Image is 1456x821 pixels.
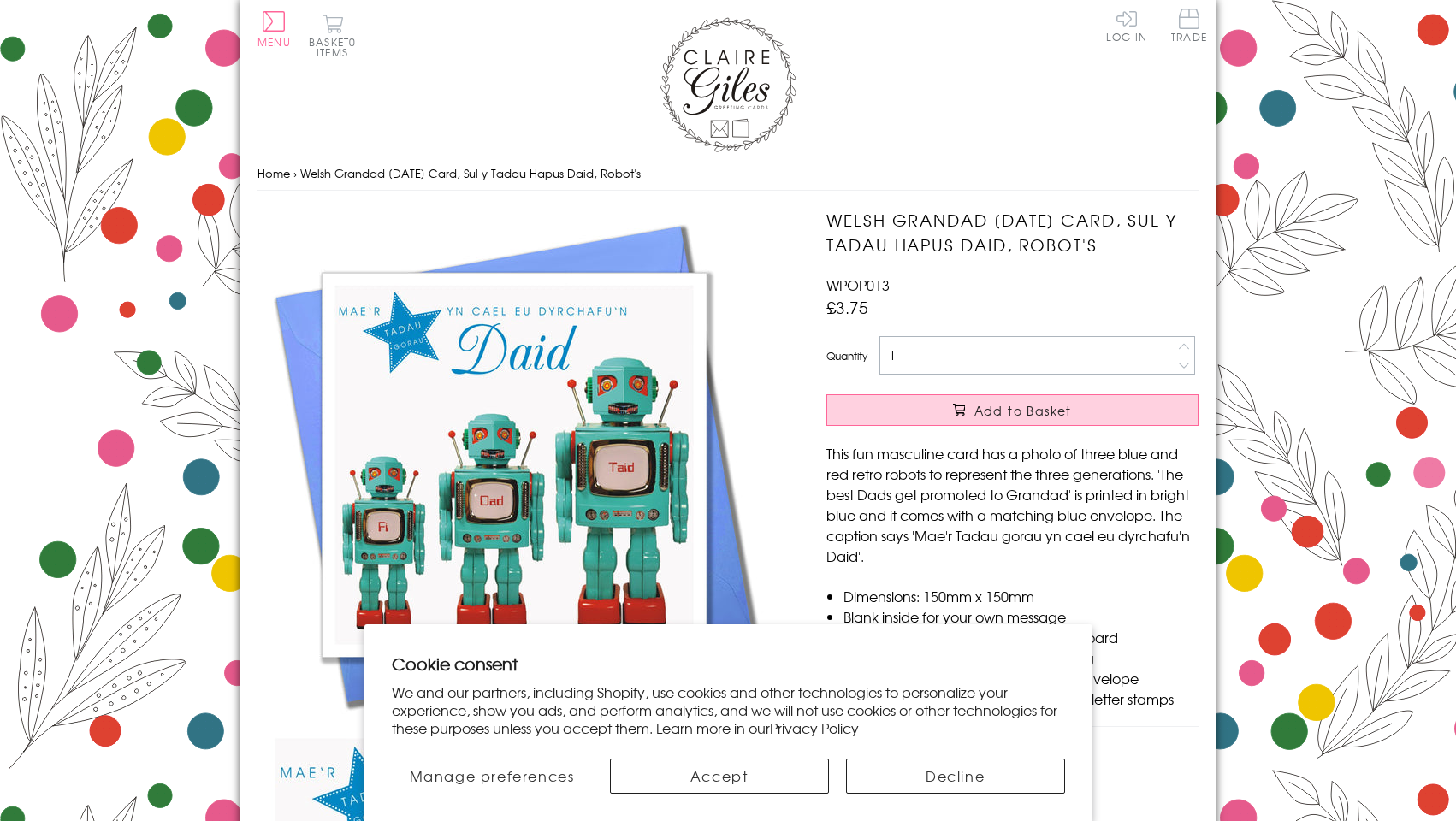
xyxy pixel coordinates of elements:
[660,17,796,152] img: Claire Giles Greetings Cards
[257,208,771,721] img: Welsh Grandad Father's Day Card, Sul y Tadau Hapus Daid, Robot's
[317,34,356,60] span: 0 items
[257,157,1199,192] nav: breadcrumbs
[826,443,1199,566] p: This fun masculine card has a photo of three blue and red retro robots to represent the three gen...
[826,275,890,295] span: WPOP013
[846,759,1065,794] button: Decline
[843,586,1199,606] li: Dimensions: 150mm x 150mm
[1171,9,1207,42] span: Trade
[826,348,867,363] label: Quantity
[391,759,592,794] button: Manage preferences
[826,208,1199,257] h1: Welsh Grandad [DATE] Card, Sul y Tadau Hapus Daid, Robot's
[257,11,291,47] button: Menu
[300,165,641,181] span: Welsh Grandad [DATE] Card, Sul y Tadau Hapus Daid, Robot's
[392,652,1065,676] h2: Cookie consent
[257,34,291,50] span: Menu
[826,295,868,319] span: £3.75
[770,718,859,738] a: Privacy Policy
[974,402,1072,419] span: Add to Basket
[610,759,829,794] button: Accept
[1106,9,1147,42] a: Log In
[309,14,356,57] button: Basket0 items
[1171,9,1207,45] a: Trade
[392,683,1065,736] p: We and our partners, including Shopify, use cookies and other technologies to personalize your ex...
[410,765,575,786] span: Manage preferences
[257,165,290,181] a: Home
[293,165,297,181] span: ›
[843,606,1199,627] li: Blank inside for your own message
[826,394,1199,426] button: Add to Basket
